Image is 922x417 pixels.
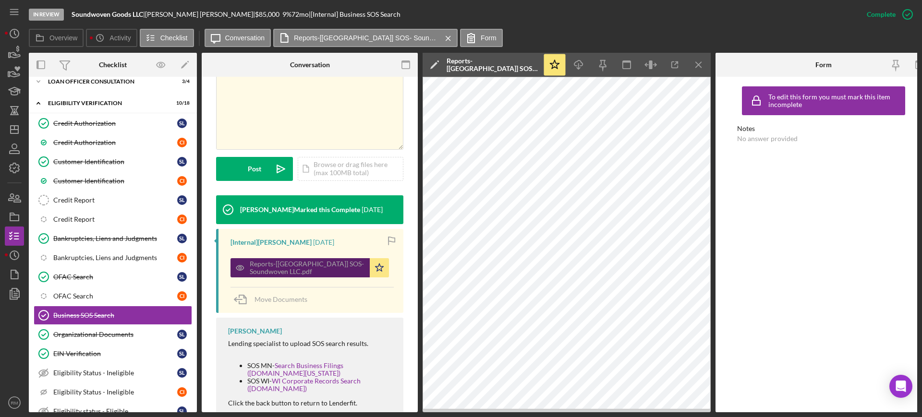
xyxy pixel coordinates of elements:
div: Eligibility status - Eligible [53,407,177,415]
div: C I [177,253,187,262]
div: No answer provided [737,135,798,143]
div: 10 / 18 [172,100,190,106]
button: Post [216,157,293,181]
div: Conversation [290,61,330,69]
div: | [Internal] Business SOS Search [309,11,400,18]
time: 2025-04-08 23:41 [362,206,383,214]
div: S L [177,349,187,358]
div: | [72,11,145,18]
a: Eligibility Status - IneligibleSL [34,363,192,382]
div: Checklist [99,61,127,69]
div: 72 mo [291,11,309,18]
div: Complete [867,5,896,24]
div: $85,000 [255,11,282,18]
div: Credit Report [53,196,177,204]
div: Reports-[[GEOGRAPHIC_DATA]] SOS- Soundwoven LLC.pdf [250,260,365,275]
label: Activity [109,34,131,42]
a: Organizational DocumentsSL [34,325,192,344]
div: Eligibility Verification [48,100,166,106]
div: S L [177,272,187,282]
div: 9 % [282,11,291,18]
div: S L [177,406,187,416]
button: Activity [86,29,137,47]
a: EIN VerificationSL [34,344,192,363]
div: Open Intercom Messenger [889,375,912,398]
a: Bankruptcies, Liens and JudgmentsSL [34,229,192,248]
label: Checklist [160,34,188,42]
a: Customer IdentificationCI [34,171,192,191]
div: Bankruptcies, Liens and Judgments [53,254,177,262]
div: Customer Identification [53,158,177,166]
div: C I [177,176,187,186]
div: Eligibility Status - Ineligible [53,369,177,377]
b: Soundwoven Goods LLC [72,10,143,18]
div: [PERSON_NAME] Marked this Complete [240,206,360,214]
a: Credit AuthorizationSL [34,114,192,133]
div: S L [177,119,187,128]
div: Organizational Documents [53,331,177,338]
div: In Review [29,9,64,21]
a: Business SOS Search [34,306,192,325]
button: Overview [29,29,84,47]
button: Checklist [140,29,194,47]
div: Eligibility Status - Ineligible [53,388,177,396]
label: Form [481,34,497,42]
time: 2025-04-08 23:33 [313,238,334,246]
a: OFAC SearchCI [34,286,192,306]
div: [PERSON_NAME] [PERSON_NAME] | [145,11,255,18]
button: Conversation [205,29,271,47]
label: Overview [49,34,77,42]
button: Reports-[[GEOGRAPHIC_DATA]] SOS- Soundwoven LLC.pdf [273,29,458,47]
div: S L [177,368,187,378]
div: Customer Identification [53,177,177,185]
div: OFAC Search [53,273,177,281]
button: Form [460,29,503,47]
button: Move Documents [230,287,317,311]
div: Credit Report [53,215,177,223]
div: To edit this form you must mark this item incomplete [768,93,903,108]
a: Eligibility Status - IneligibleCI [34,382,192,402]
div: Click the back button to return to Lenderfit. [228,399,394,407]
button: Complete [857,5,917,24]
div: 3 / 4 [172,79,190,84]
div: Business SOS Search [53,311,192,319]
div: Credit Authorization [53,139,177,146]
div: C I [177,138,187,147]
a: OFAC SearchSL [34,267,192,286]
a: Customer IdentificationSL [34,152,192,171]
div: S L [177,157,187,167]
span: Move Documents [255,295,307,303]
div: Notes [737,125,910,132]
a: Credit ReportSL [34,191,192,210]
text: RM [11,400,18,405]
div: Reports-[[GEOGRAPHIC_DATA]] SOS- Soundwoven LLC.pdf [447,57,538,72]
a: Search Business Filings ([DOMAIN_NAME][US_STATE]) [247,361,343,377]
div: C I [177,387,187,397]
div: EIN Verification [53,350,177,357]
div: Loan Officer Consultation [48,79,166,84]
div: S L [177,330,187,339]
div: Credit Authorization [53,119,177,127]
div: Lending specialist to upload SOS search results. [228,340,394,347]
div: Post [248,157,261,181]
a: Bankruptcies, Liens and JudgmentsCI [34,248,192,267]
div: [Internal] [PERSON_NAME] [230,238,312,246]
div: [PERSON_NAME] [228,327,282,335]
div: C I [177,291,187,301]
label: Reports-[[GEOGRAPHIC_DATA]] SOS- Soundwoven LLC.pdf [294,34,438,42]
a: WI Corporate Records Search ([DOMAIN_NAME]) [247,377,361,393]
li: SOS WI- [247,377,394,393]
button: RM [5,393,24,412]
div: Form [815,61,832,69]
div: S L [177,234,187,243]
label: Conversation [225,34,265,42]
button: Reports-[[GEOGRAPHIC_DATA]] SOS- Soundwoven LLC.pdf [230,258,389,277]
a: Credit AuthorizationCI [34,133,192,152]
a: Credit ReportCI [34,210,192,229]
div: C I [177,214,187,224]
li: SOS MN- [247,362,394,377]
div: Bankruptcies, Liens and Judgments [53,235,177,242]
div: S L [177,195,187,205]
div: OFAC Search [53,292,177,300]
